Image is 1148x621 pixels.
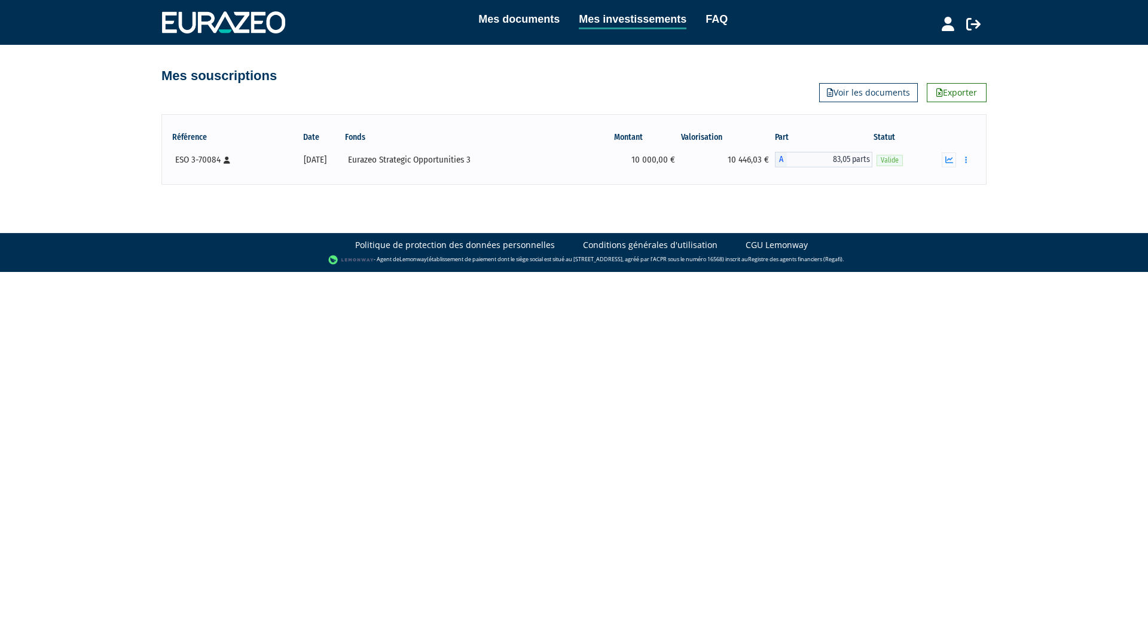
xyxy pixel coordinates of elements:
span: 83,05 parts [787,152,872,167]
a: Voir les documents [819,83,918,102]
td: 10 446,03 € [681,148,775,172]
a: Politique de protection des données personnelles [355,239,555,251]
th: Référence [171,127,287,148]
img: logo-lemonway.png [328,254,374,266]
th: Fonds [344,127,583,148]
h4: Mes souscriptions [161,69,277,83]
a: Mes investissements [579,11,686,29]
a: Exporter [927,83,987,102]
div: ESO 3-70084 [175,154,283,166]
a: Registre des agents financiers (Regafi) [748,256,842,264]
a: Mes documents [478,11,560,27]
div: A - Eurazeo Strategic Opportunities 3 [775,152,872,167]
a: Lemonway [399,256,427,264]
th: Valorisation [681,127,775,148]
span: A [775,152,787,167]
div: [DATE] [291,154,340,166]
img: 1732889491-logotype_eurazeo_blanc_rvb.png [162,11,285,33]
th: Date [287,127,344,148]
a: FAQ [706,11,728,27]
th: Montant [583,127,681,148]
th: Statut [872,127,936,148]
th: Part [775,127,872,148]
a: Conditions générales d'utilisation [583,239,717,251]
div: Eurazeo Strategic Opportunities 3 [348,154,579,166]
td: 10 000,00 € [583,148,681,172]
span: Valide [877,155,903,166]
i: [Français] Personne physique [224,157,230,164]
a: CGU Lemonway [746,239,808,251]
div: - Agent de (établissement de paiement dont le siège social est situé au [STREET_ADDRESS], agréé p... [12,254,1136,266]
